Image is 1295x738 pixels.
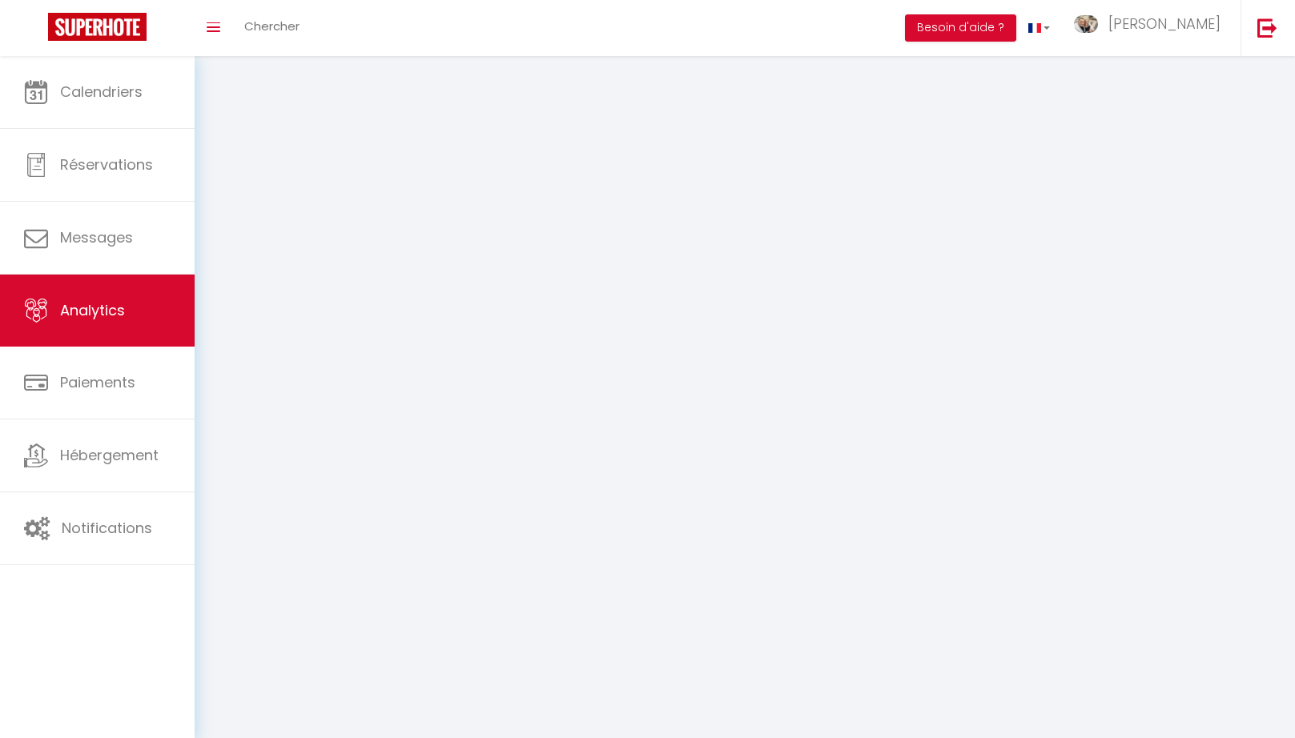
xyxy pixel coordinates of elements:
img: logout [1257,18,1277,38]
span: Notifications [62,518,152,538]
img: Super Booking [48,13,147,41]
span: Analytics [60,300,125,320]
span: Réservations [60,154,153,174]
span: Chercher [244,18,300,34]
img: ... [1074,15,1098,34]
button: Besoin d'aide ? [905,14,1016,42]
span: [PERSON_NAME] [1108,14,1221,34]
span: Messages [60,227,133,247]
span: Hébergement [60,445,159,465]
span: Paiements [60,372,135,392]
span: Calendriers [60,82,143,102]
